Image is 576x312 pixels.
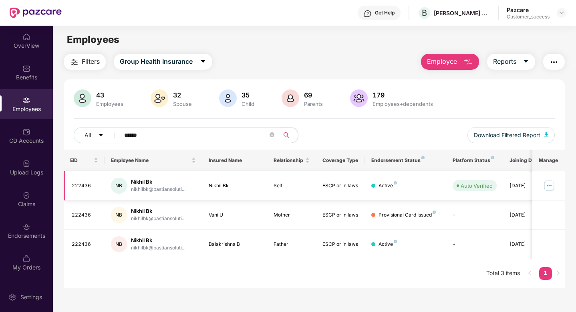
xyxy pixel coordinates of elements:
[131,186,185,193] div: nikhilbk@bastiansoluti...
[539,267,552,279] a: 1
[131,178,185,186] div: Nikhil Bk
[486,267,520,280] li: Total 3 items
[22,65,30,73] img: svg+xml;base64,PHN2ZyBpZD0iQmVuZWZpdHMiIHhtbG5zPSJodHRwOi8vd3d3LnczLm9yZy8yMDAwL3N2ZyIgd2lkdGg9Ij...
[421,54,479,70] button: Employee
[523,267,536,280] button: left
[282,89,299,107] img: svg+xml;base64,PHN2ZyB4bWxucz0iaHR0cDovL3d3dy53My5vcmcvMjAwMC9zdmciIHhtbG5zOnhsaW5rPSJodHRwOi8vd3...
[507,14,550,20] div: Customer_success
[209,241,261,248] div: Balakrishna B
[95,91,125,99] div: 43
[85,131,91,140] span: All
[433,211,436,214] img: svg+xml;base64,PHN2ZyB4bWxucz0iaHR0cDovL3d3dy53My5vcmcvMjAwMC9zdmciIHdpZHRoPSI4IiBoZWlnaHQ9IjgiIH...
[22,255,30,263] img: svg+xml;base64,PHN2ZyBpZD0iTXlfT3JkZXJzIiBkYXRhLW5hbWU9Ik15IE9yZGVycyIgeG1sbnM9Imh0dHA6Ly93d3cudz...
[375,10,395,16] div: Get Help
[111,178,127,194] div: NB
[219,89,237,107] img: svg+xml;base64,PHN2ZyB4bWxucz0iaHR0cDovL3d3dy53My5vcmcvMjAwMC9zdmciIHhtbG5zOnhsaW5rPSJodHRwOi8vd3...
[434,9,490,17] div: [PERSON_NAME] Solutions India Pvt Ltd.
[503,150,552,171] th: Joining Date
[111,236,127,252] div: NB
[240,101,256,107] div: Child
[22,33,30,41] img: svg+xml;base64,PHN2ZyBpZD0iSG9tZSIgeG1sbnM9Imh0dHA6Ly93d3cudzMub3JnLzIwMDAvc3ZnIiB3aWR0aD0iMjAiIG...
[558,10,565,16] img: svg+xml;base64,PHN2ZyBpZD0iRHJvcGRvd24tMzJ4MzIiIHhtbG5zPSJodHRwOi8vd3d3LnczLm9yZy8yMDAwL3N2ZyIgd2...
[453,157,497,164] div: Platform Status
[371,101,435,107] div: Employees+dependents
[74,89,91,107] img: svg+xml;base64,PHN2ZyB4bWxucz0iaHR0cDovL3d3dy53My5vcmcvMjAwMC9zdmciIHhtbG5zOnhsaW5rPSJodHRwOi8vd3...
[543,179,556,192] img: manageButton
[491,156,494,159] img: svg+xml;base64,PHN2ZyB4bWxucz0iaHR0cDovL3d3dy53My5vcmcvMjAwMC9zdmciIHdpZHRoPSI4IiBoZWlnaHQ9IjgiIH...
[64,150,105,171] th: EID
[371,91,435,99] div: 179
[467,127,555,143] button: Download Filtered Report
[22,191,30,199] img: svg+xml;base64,PHN2ZyBpZD0iQ2xhaW0iIHhtbG5zPSJodHRwOi8vd3d3LnczLm9yZy8yMDAwL3N2ZyIgd2lkdGg9IjIwIi...
[10,8,62,18] img: New Pazcare Logo
[131,244,185,252] div: nikhilbk@bastiansoluti...
[463,57,473,67] img: svg+xml;base64,PHN2ZyB4bWxucz0iaHR0cDovL3d3dy53My5vcmcvMjAwMC9zdmciIHhtbG5zOnhsaW5rPSJodHRwOi8vd3...
[322,182,358,190] div: ESCP or in laws
[22,160,30,168] img: svg+xml;base64,PHN2ZyBpZD0iVXBsb2FkX0xvZ3MiIGRhdGEtbmFtZT0iVXBsb2FkIExvZ3MiIHhtbG5zPSJodHRwOi8vd3...
[95,101,125,107] div: Employees
[72,211,98,219] div: 222436
[421,156,425,159] img: svg+xml;base64,PHN2ZyB4bWxucz0iaHR0cDovL3d3dy53My5vcmcvMjAwMC9zdmciIHdpZHRoPSI4IiBoZWlnaHQ9IjgiIH...
[64,54,106,70] button: Filters
[274,182,310,190] div: Self
[22,223,30,231] img: svg+xml;base64,PHN2ZyBpZD0iRW5kb3JzZW1lbnRzIiB4bWxucz0iaHR0cDovL3d3dy53My5vcmcvMjAwMC9zdmciIHdpZH...
[98,132,104,139] span: caret-down
[111,207,127,223] div: NB
[556,271,561,276] span: right
[527,271,532,276] span: left
[151,89,168,107] img: svg+xml;base64,PHN2ZyB4bWxucz0iaHR0cDovL3d3dy53My5vcmcvMjAwMC9zdmciIHhtbG5zOnhsaW5rPSJodHRwOi8vd3...
[302,91,324,99] div: 69
[171,91,193,99] div: 32
[131,237,185,244] div: Nikhil Bk
[202,150,268,171] th: Insured Name
[200,58,206,65] span: caret-down
[131,215,185,223] div: nikhilbk@bastiansoluti...
[274,241,310,248] div: Father
[532,150,565,171] th: Manage
[302,101,324,107] div: Parents
[523,58,529,65] span: caret-down
[274,211,310,219] div: Mother
[8,293,16,301] img: svg+xml;base64,PHN2ZyBpZD0iU2V0dGluZy0yMHgyMCIgeG1sbnM9Imh0dHA6Ly93d3cudzMub3JnLzIwMDAvc3ZnIiB3aW...
[379,182,397,190] div: Active
[278,127,298,143] button: search
[487,54,535,70] button: Reportscaret-down
[379,241,397,248] div: Active
[72,182,98,190] div: 222436
[240,91,256,99] div: 35
[82,57,100,67] span: Filters
[461,182,493,190] div: Auto Verified
[70,157,92,164] span: EID
[22,96,30,104] img: svg+xml;base64,PHN2ZyBpZD0iRW1wbG95ZWVzIiB4bWxucz0iaHR0cDovL3d3dy53My5vcmcvMjAwMC9zdmciIHdpZHRoPS...
[67,34,119,45] span: Employees
[523,267,536,280] li: Previous Page
[274,157,304,164] span: Relationship
[270,132,274,137] span: close-circle
[171,101,193,107] div: Spouse
[394,240,397,243] img: svg+xml;base64,PHN2ZyB4bWxucz0iaHR0cDovL3d3dy53My5vcmcvMjAwMC9zdmciIHdpZHRoPSI4IiBoZWlnaHQ9IjgiIH...
[114,54,212,70] button: Group Health Insurancecaret-down
[322,211,358,219] div: ESCP or in laws
[18,293,44,301] div: Settings
[552,267,565,280] li: Next Page
[510,241,546,248] div: [DATE]
[371,157,440,164] div: Endorsement Status
[267,150,316,171] th: Relationship
[209,211,261,219] div: Vani U
[131,207,185,215] div: Nikhil Bk
[111,157,190,164] span: Employee Name
[22,128,30,136] img: svg+xml;base64,PHN2ZyBpZD0iQ0RfQWNjb3VudHMiIGRhdGEtbmFtZT0iQ0QgQWNjb3VudHMiIHhtbG5zPSJodHRwOi8vd3...
[72,241,98,248] div: 222436
[422,8,427,18] span: B
[322,241,358,248] div: ESCP or in laws
[394,181,397,184] img: svg+xml;base64,PHN2ZyB4bWxucz0iaHR0cDovL3d3dy53My5vcmcvMjAwMC9zdmciIHdpZHRoPSI4IiBoZWlnaHQ9IjgiIH...
[278,132,294,138] span: search
[364,10,372,18] img: svg+xml;base64,PHN2ZyBpZD0iSGVscC0zMngzMiIgeG1sbnM9Imh0dHA6Ly93d3cudzMub3JnLzIwMDAvc3ZnIiB3aWR0aD...
[510,211,546,219] div: [DATE]
[446,230,503,259] td: -
[70,57,79,67] img: svg+xml;base64,PHN2ZyB4bWxucz0iaHR0cDovL3d3dy53My5vcmcvMjAwMC9zdmciIHdpZHRoPSIyNCIgaGVpZ2h0PSIyNC...
[350,89,368,107] img: svg+xml;base64,PHN2ZyB4bWxucz0iaHR0cDovL3d3dy53My5vcmcvMjAwMC9zdmciIHhtbG5zOnhsaW5rPSJodHRwOi8vd3...
[316,150,365,171] th: Coverage Type
[209,182,261,190] div: Nikhil Bk
[427,57,457,67] span: Employee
